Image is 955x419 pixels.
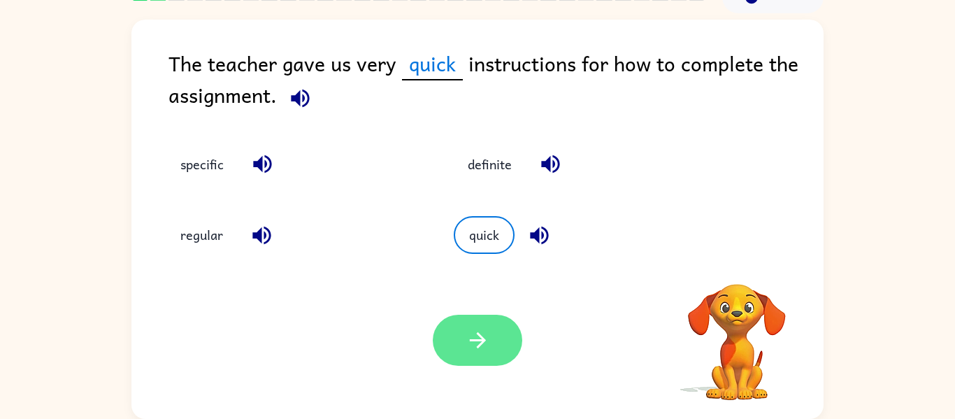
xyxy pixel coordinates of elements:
[166,216,237,254] button: regular
[168,48,824,118] div: The teacher gave us very instructions for how to complete the assignment.
[454,216,515,254] button: quick
[667,262,807,402] video: Your browser must support playing .mp4 files to use Literably. Please try using another browser.
[166,145,238,183] button: specific
[454,145,526,183] button: definite
[402,48,463,80] span: quick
